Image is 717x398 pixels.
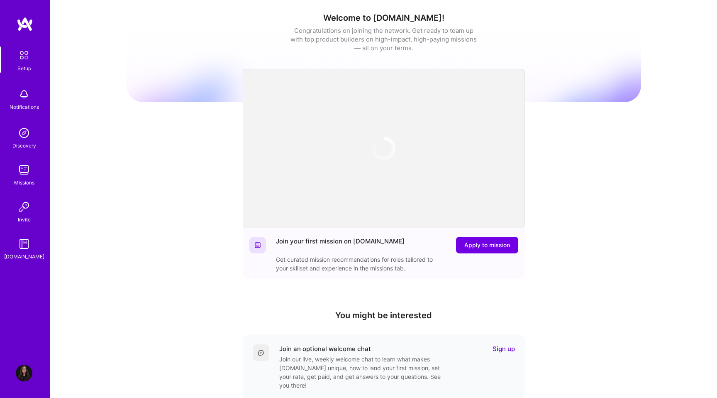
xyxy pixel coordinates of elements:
img: Website [254,242,261,248]
div: Congratulations on joining the network. Get ready to team up with top product builders on high-im... [290,26,477,52]
div: Discovery [12,141,36,150]
img: Invite [16,199,32,215]
div: Missions [14,178,34,187]
div: Notifications [10,103,39,111]
img: guide book [16,236,32,252]
div: Get curated mission recommendations for roles tailored to your skillset and experience in the mis... [276,255,442,273]
img: User Avatar [16,365,32,381]
img: teamwork [16,162,32,178]
img: loading [367,132,400,165]
div: [DOMAIN_NAME] [4,252,44,261]
h1: Welcome to [DOMAIN_NAME]! [127,13,641,23]
img: logo [17,17,33,32]
div: Invite [18,215,31,224]
h4: You might be interested [243,310,525,320]
a: User Avatar [14,365,34,381]
img: bell [16,86,32,103]
div: Join your first mission on [DOMAIN_NAME] [276,237,405,253]
img: Comment [258,349,264,356]
iframe: video [243,69,525,228]
div: Join an optional welcome chat [279,344,371,353]
div: Join our live, weekly welcome chat to learn what makes [DOMAIN_NAME] unique, how to land your fir... [279,355,445,390]
img: setup [15,47,33,64]
span: Apply to mission [464,241,510,249]
div: Setup [17,64,31,73]
img: discovery [16,125,32,141]
a: Sign up [493,344,515,353]
button: Apply to mission [456,237,518,253]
